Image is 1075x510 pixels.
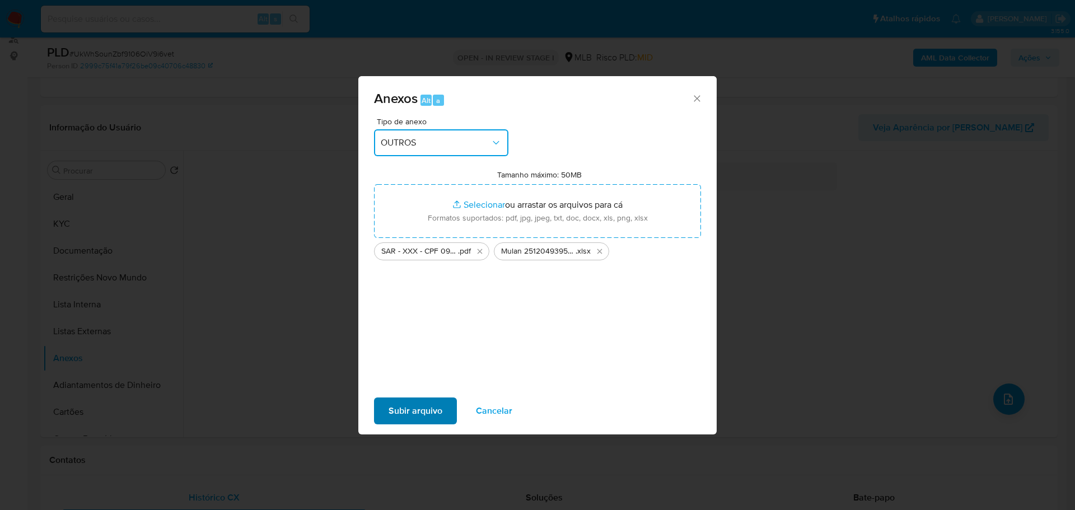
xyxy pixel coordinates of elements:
button: Cancelar [461,397,527,424]
span: Alt [422,95,431,106]
button: Excluir Mulan 2512049395_2025_08_21_07_26_07.xlsx [593,245,606,258]
span: Tipo de anexo [377,118,511,125]
button: OUTROS [374,129,508,156]
ul: Arquivos selecionados [374,238,701,260]
label: Tamanho máximo: 50MB [497,170,582,180]
span: Anexos [374,88,418,108]
span: SAR - XXX - CPF 09147897910 - [PERSON_NAME] [381,246,458,257]
button: Excluir SAR - XXX - CPF 09147897910 - RAYAN CARNEIRO.pdf [473,245,487,258]
span: a [436,95,440,106]
span: Subir arquivo [389,399,442,423]
span: .pdf [458,246,471,257]
span: Cancelar [476,399,512,423]
button: Fechar [691,93,702,103]
span: Mulan 2512049395_2025_08_21_07_26_07 [501,246,576,257]
span: .xlsx [576,246,591,257]
span: OUTROS [381,137,490,148]
button: Subir arquivo [374,397,457,424]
